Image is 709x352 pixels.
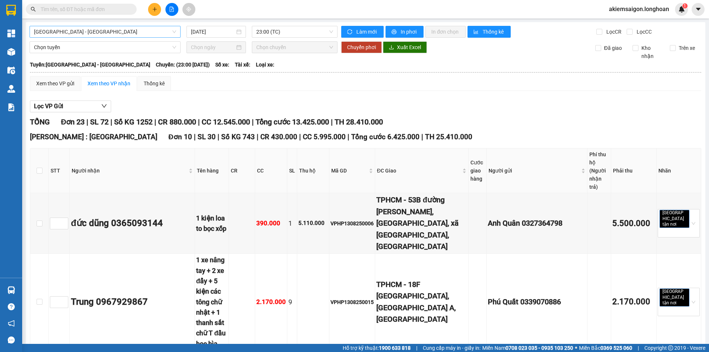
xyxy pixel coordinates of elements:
div: TPHCM - 18F [GEOGRAPHIC_DATA], [GEOGRAPHIC_DATA] A, [GEOGRAPHIC_DATA] [376,279,467,325]
span: aim [186,7,191,12]
span: TH 28.410.000 [335,117,383,126]
span: plus [152,7,157,12]
div: 1 xe nâng tay + 2 xe đẩy + 5 kiện các tông chữ nhật + 1 thanh sắt chữ T đầu bọc bìa [196,255,227,349]
span: [GEOGRAPHIC_DATA] tận nơi [660,210,689,228]
span: Hỗ trợ kỹ thuật: [343,344,411,352]
span: Tài xế: [235,61,250,69]
strong: 1900 633 818 [379,345,411,351]
span: 1 [684,3,686,8]
button: In đơn chọn [425,26,466,38]
span: Lọc VP Gửi [34,102,63,111]
span: Đơn 10 [168,133,192,141]
span: ⚪️ [575,346,577,349]
img: warehouse-icon [7,66,15,74]
span: Số KG 1252 [114,117,153,126]
span: | [257,133,258,141]
span: Kho nhận [638,44,664,60]
span: | [86,117,88,126]
span: copyright [668,345,673,351]
span: Lọc CR [603,28,623,36]
span: close [678,301,681,305]
th: Phải thu [611,148,657,193]
span: | [421,133,423,141]
div: 390.000 [256,218,286,228]
div: 5.500.000 [612,217,655,230]
span: | [252,117,254,126]
span: sync [347,29,353,35]
button: file-add [165,3,178,16]
span: bar-chart [473,29,480,35]
img: warehouse-icon [7,286,15,294]
span: | [416,344,417,352]
button: downloadXuất Excel [383,41,427,53]
td: VPHP1308250006 [329,193,375,254]
img: icon-new-feature [678,6,685,13]
span: Thống kê [483,28,505,36]
sup: 1 [682,3,688,8]
span: Loại xe: [256,61,274,69]
span: Miền Bắc [579,344,632,352]
div: Trung 0967929867 [71,295,193,309]
div: 5.110.000 [298,219,328,228]
img: warehouse-icon [7,48,15,56]
strong: 0369 525 060 [600,345,632,351]
div: 1 kiện loa to bọc xốp [196,213,227,234]
div: đức dũng 0365093144 [71,216,193,230]
span: 23:00 (TC) [256,26,333,37]
span: TỔNG [30,117,50,126]
span: search [31,7,36,12]
span: akiemsaigon.longhoan [603,4,675,14]
span: Người nhận [72,167,187,175]
th: CC [255,148,287,193]
span: caret-down [695,6,702,13]
img: logo-vxr [6,5,16,16]
th: Phí thu hộ (Người nhận trả) [588,148,611,193]
span: notification [8,320,15,327]
span: close [678,223,681,226]
span: Người gửi [489,167,580,175]
th: Tên hàng [195,148,229,193]
span: Tổng cước 6.425.000 [351,133,419,141]
div: VPHP1308250006 [330,219,374,228]
span: | [194,133,196,141]
div: 1 [288,218,296,229]
span: Đã giao [601,44,625,52]
div: Anh Quân 0327364798 [488,218,586,229]
th: SL [287,148,297,193]
span: Chọn tuyến [34,42,176,53]
span: Miền Nam [482,344,573,352]
span: CC 12.545.000 [202,117,250,126]
div: Nhãn [658,167,699,175]
span: printer [391,29,398,35]
span: Chọn chuyến [256,42,333,53]
div: 2.170.000 [256,297,286,307]
div: Xem theo VP nhận [88,79,130,88]
button: aim [182,3,195,16]
input: Tìm tên, số ĐT hoặc mã đơn [41,5,128,13]
span: ĐC Giao [377,167,461,175]
span: Số xe: [215,61,229,69]
span: TH 25.410.000 [425,133,472,141]
div: TPHCM - 53B đường [PERSON_NAME], [GEOGRAPHIC_DATA], xã [GEOGRAPHIC_DATA], [GEOGRAPHIC_DATA] [376,194,467,252]
span: Trên xe [676,44,698,52]
span: | [638,344,639,352]
div: Phú Quất 0339070886 [488,296,586,308]
span: Cung cấp máy in - giấy in: [423,344,480,352]
span: Tổng cước 13.425.000 [256,117,329,126]
button: printerIn phơi [386,26,424,38]
span: Số KG 743 [221,133,255,141]
span: In phơi [401,28,418,36]
span: CR 880.000 [158,117,196,126]
strong: 0708 023 035 - 0935 103 250 [506,345,573,351]
th: STT [49,148,70,193]
span: Chuyến: (23:00 [DATE]) [156,61,210,69]
span: Làm mới [356,28,378,36]
span: Lọc CC [634,28,653,36]
img: solution-icon [7,103,15,111]
span: CR 430.000 [260,133,297,141]
span: [GEOGRAPHIC_DATA] tận nơi [660,288,689,307]
span: down [101,103,107,109]
span: download [389,45,394,51]
div: 2.170.000 [612,295,655,308]
span: file-add [169,7,174,12]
